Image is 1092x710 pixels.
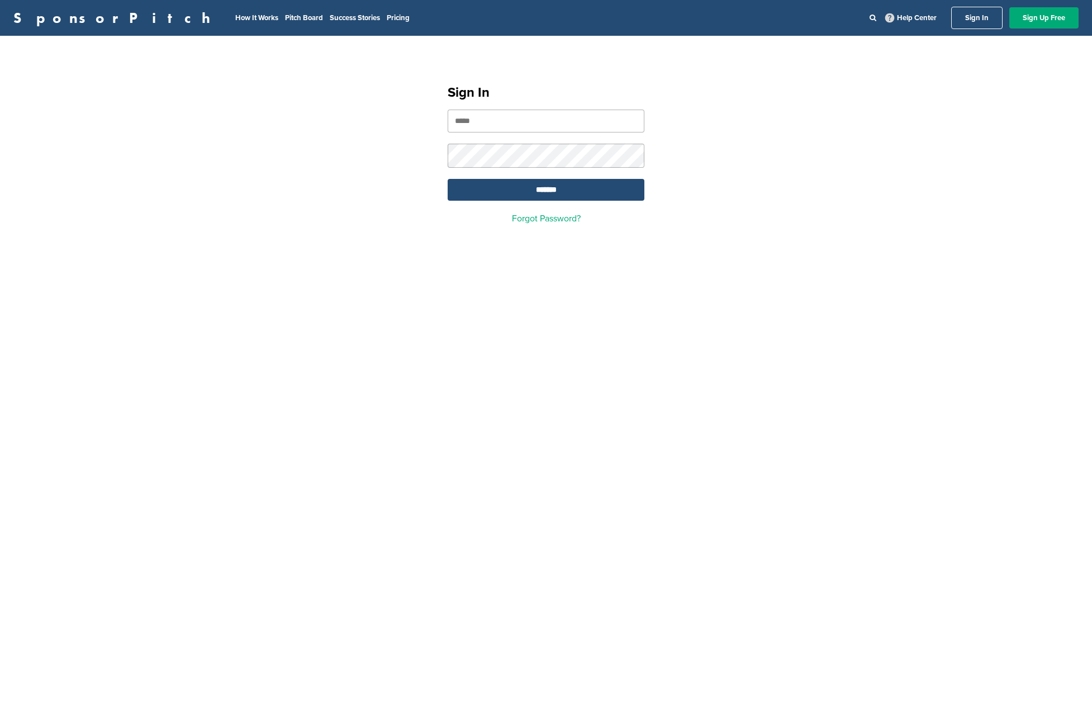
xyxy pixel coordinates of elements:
a: Sign In [951,7,1003,29]
a: Pitch Board [285,13,323,22]
a: Pricing [387,13,410,22]
a: Sign Up Free [1009,7,1079,29]
h1: Sign In [448,83,644,103]
a: How It Works [235,13,278,22]
a: Success Stories [330,13,380,22]
a: SponsorPitch [13,11,217,25]
a: Help Center [883,11,939,25]
a: Forgot Password? [512,213,581,224]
